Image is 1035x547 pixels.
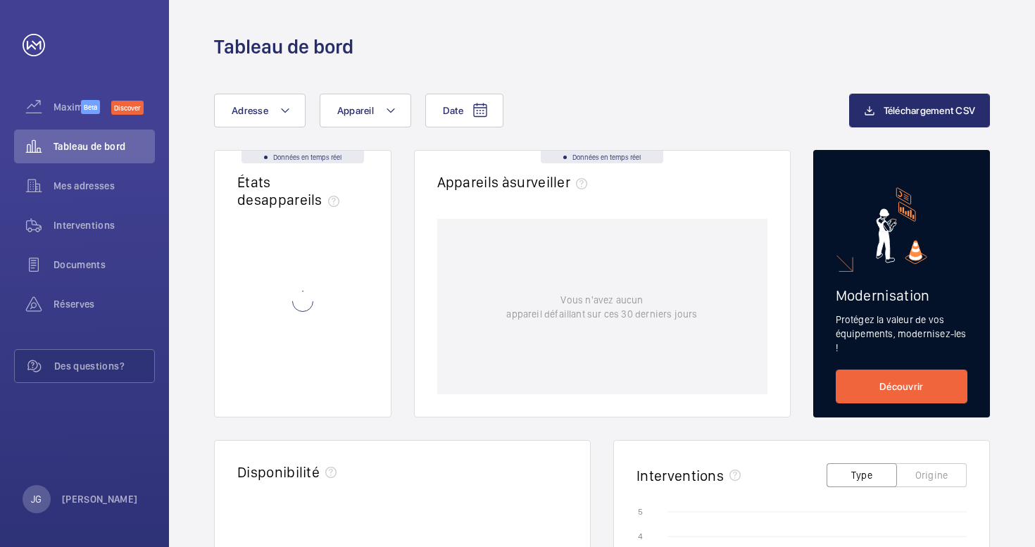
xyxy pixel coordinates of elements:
span: Discover [111,101,144,115]
span: Tableau de bord [54,139,155,153]
a: Découvrir [836,370,968,403]
text: 5 [638,507,643,517]
span: Adresse [232,105,268,116]
button: Adresse [214,94,306,127]
h2: Appareils à [437,173,594,191]
span: Mes adresses [54,179,155,193]
div: Données en temps réel [541,151,663,163]
p: Vous n'avez aucun appareil défaillant sur ces 30 derniers jours [506,293,697,321]
div: Données en temps réel [241,151,364,163]
span: appareils [261,191,345,208]
span: Interventions [54,218,155,232]
span: surveiller [510,173,593,191]
button: Type [827,463,897,487]
span: Téléchargement CSV [884,105,976,116]
span: Réserves [54,297,155,311]
h2: États des [237,173,345,208]
p: [PERSON_NAME] [62,492,138,506]
span: Appareil [337,105,374,116]
h2: Interventions [636,467,724,484]
button: Origine [896,463,967,487]
span: Date [443,105,463,116]
button: Appareil [320,94,411,127]
img: marketing-card.svg [876,187,927,264]
button: Téléchargement CSV [849,94,991,127]
h1: Tableau de bord [214,34,353,60]
text: 4 [638,532,643,541]
p: JG [31,492,42,506]
span: Des questions? [54,359,154,373]
span: Documents [54,258,155,272]
span: Beta [81,100,100,114]
p: Protégez la valeur de vos équipements, modernisez-les ! [836,313,968,355]
h2: Modernisation [836,287,968,304]
h2: Disponibilité [237,463,320,481]
button: Date [425,94,503,127]
span: Maximize [54,100,81,114]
